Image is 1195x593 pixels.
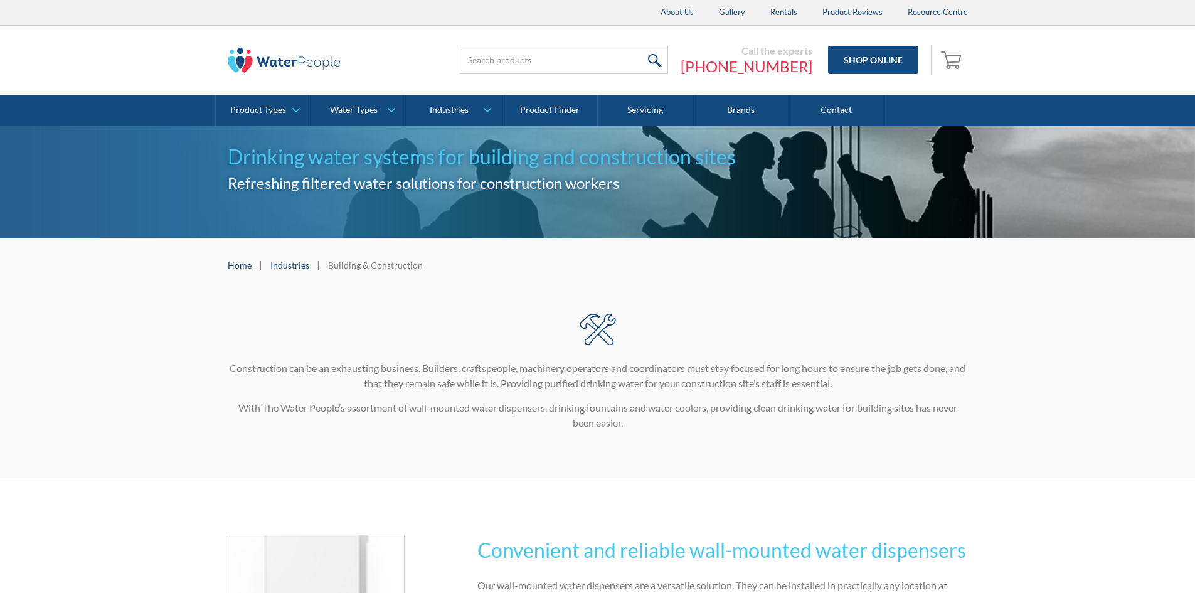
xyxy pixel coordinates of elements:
[216,95,311,126] a: Product Types
[693,95,789,126] a: Brands
[228,400,968,430] p: With The Water People’s assortment of wall-mounted water dispensers, drinking fountains and water...
[258,257,264,272] div: |
[228,48,341,73] img: The Water People
[502,95,598,126] a: Product Finder
[228,142,968,172] h1: Drinking water systems for building and construction sites
[789,95,884,126] a: Contact
[228,361,968,391] p: Construction can be an exhausting business. Builders, craftspeople, machinery operators and coord...
[828,46,918,74] a: Shop Online
[270,259,309,272] a: Industries
[430,105,469,115] div: Industries
[938,45,968,75] a: Open empty cart
[311,95,406,126] a: Water Types
[316,257,322,272] div: |
[228,172,968,195] h2: Refreshing filtered water solutions for construction workers
[328,259,423,272] div: Building & Construction
[681,57,812,76] a: [PHONE_NUMBER]
[477,535,967,565] h2: Convenient and reliable wall-mounted water dispensers
[941,50,965,70] img: shopping cart
[460,46,668,74] input: Search products
[598,95,693,126] a: Servicing
[406,95,501,126] a: Industries
[230,105,286,115] div: Product Types
[228,259,252,272] a: Home
[330,105,378,115] div: Water Types
[681,45,812,57] div: Call the experts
